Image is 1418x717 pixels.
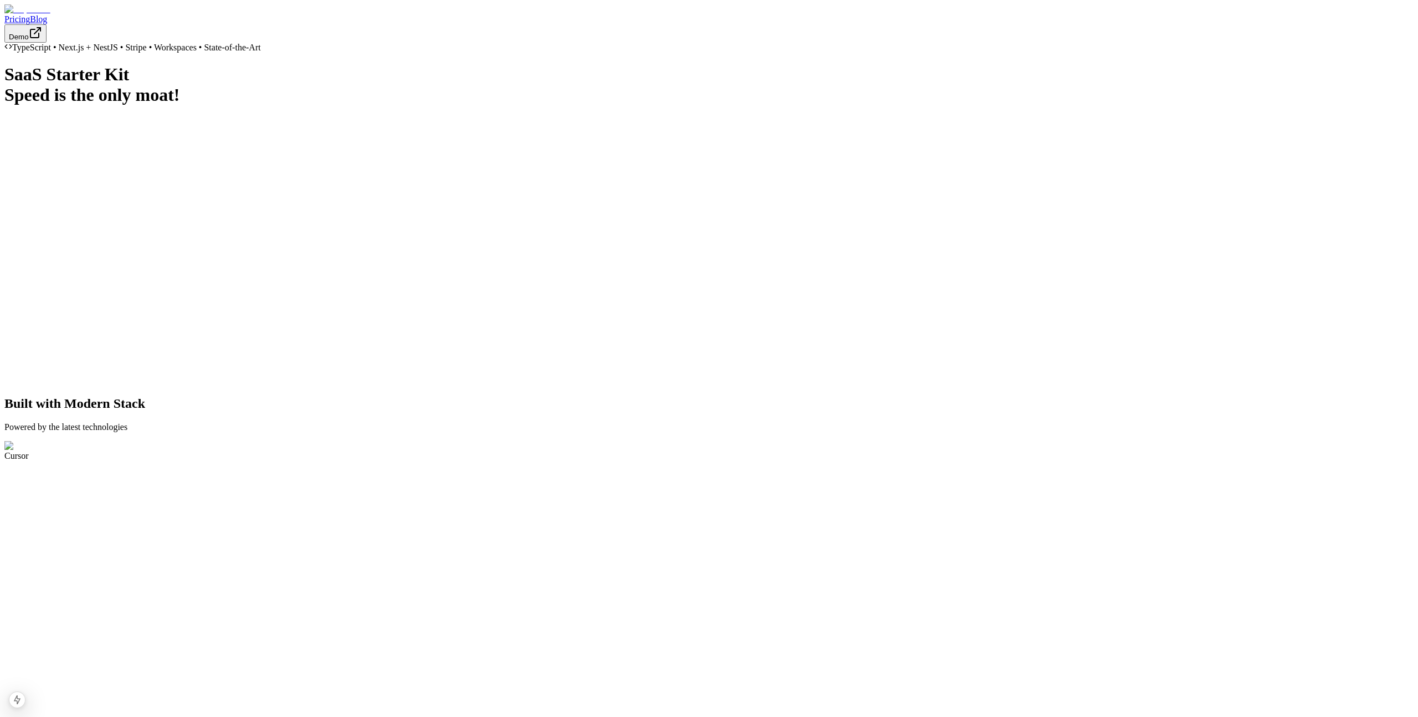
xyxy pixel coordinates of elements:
img: Cursor Logo [4,441,58,451]
span: SaaS Starter Kit [4,64,129,84]
p: Powered by the latest technologies [4,422,1414,432]
span: Speed is the only moat! [4,85,179,105]
img: Dopamine [4,4,50,14]
h2: Built with Modern Stack [4,396,1414,411]
a: Demo [4,32,47,41]
a: Blog [30,14,47,24]
a: Dopamine [4,4,1414,14]
button: Demo [4,24,47,43]
a: Pricing [4,14,30,24]
span: Cursor [4,451,29,460]
div: TypeScript • Next.js + NestJS • Stripe • Workspaces • State-of-the-Art [4,43,1414,53]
